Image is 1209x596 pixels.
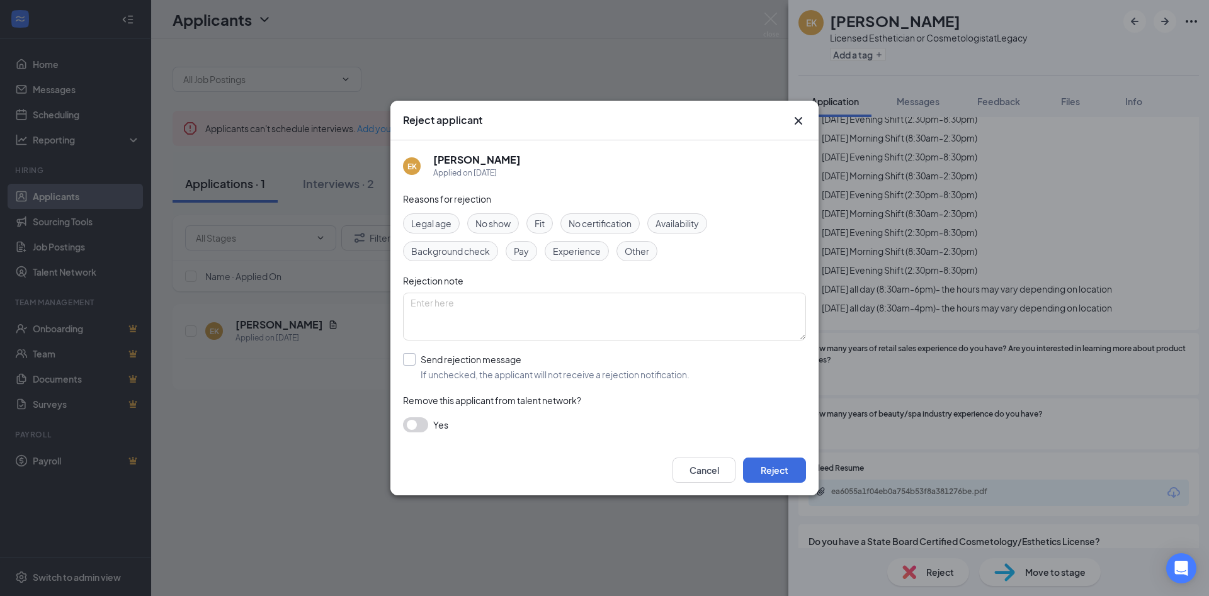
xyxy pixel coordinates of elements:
[407,161,417,172] div: EK
[569,216,632,230] span: No certification
[791,113,806,128] button: Close
[403,113,482,127] h3: Reject applicant
[791,113,806,128] svg: Cross
[433,417,448,432] span: Yes
[475,216,511,230] span: No show
[625,244,649,258] span: Other
[411,216,451,230] span: Legal age
[433,167,521,179] div: Applied on [DATE]
[411,244,490,258] span: Background check
[535,216,545,230] span: Fit
[1166,553,1196,583] div: Open Intercom Messenger
[553,244,601,258] span: Experience
[403,193,491,205] span: Reasons for rejection
[743,458,806,483] button: Reject
[656,216,699,230] span: Availability
[514,244,529,258] span: Pay
[403,275,463,286] span: Rejection note
[433,153,521,167] h5: [PERSON_NAME]
[403,395,581,406] span: Remove this applicant from talent network?
[673,458,735,483] button: Cancel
